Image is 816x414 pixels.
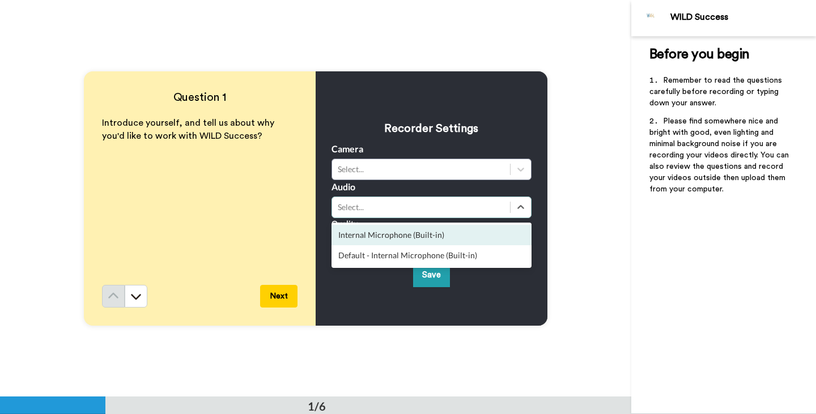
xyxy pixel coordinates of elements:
[338,202,504,213] div: Select...
[331,180,355,194] label: Audio
[649,76,784,107] span: Remember to read the questions carefully before recording or typing down your answer.
[413,263,450,287] button: Save
[290,398,344,414] div: 1/6
[260,285,297,308] button: Next
[331,218,358,229] label: Quality
[331,121,532,136] h3: Recorder Settings
[649,117,791,193] span: Please find somewhere nice and bright with good, even lighting and minimal background noise if yo...
[670,12,815,23] div: WILD Success
[331,225,532,245] div: Internal Microphone (Built-in)
[102,118,277,140] span: Introduce yourself, and tell us about why you'd like to work with WILD Success?
[331,245,532,266] div: Default - Internal Microphone (Built-in)
[338,164,504,175] div: Select...
[102,89,297,105] h4: Question 1
[331,142,363,156] label: Camera
[637,5,665,32] img: Profile Image
[649,48,750,61] span: Before you begin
